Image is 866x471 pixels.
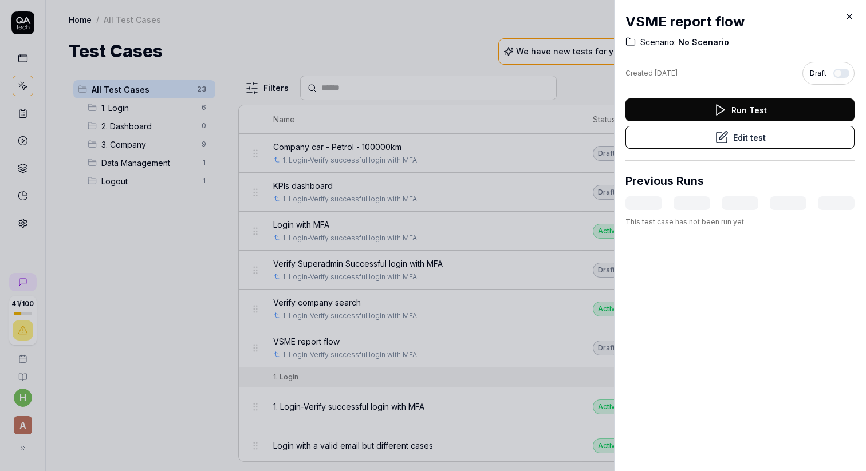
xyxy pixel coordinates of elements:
div: This test case has not been run yet [625,217,855,227]
span: Draft [810,68,826,78]
span: Scenario: [640,37,676,48]
time: [DATE] [655,69,678,77]
span: No Scenario [676,37,729,48]
h2: VSME report flow [625,11,855,32]
button: Edit test [625,126,855,149]
h3: Previous Runs [625,172,704,189]
button: Run Test [625,98,855,121]
div: Created [625,68,678,78]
